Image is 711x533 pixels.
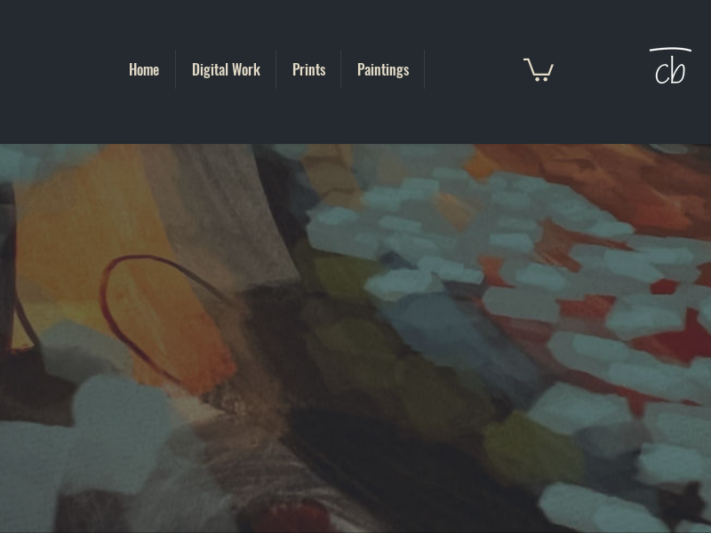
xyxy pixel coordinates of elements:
img: Cat Brooks Logo [641,36,698,102]
a: Paintings [341,50,424,89]
p: Home [120,50,168,89]
p: Digital Work [183,50,269,89]
p: Blog [432,50,475,89]
nav: Site [112,50,481,89]
a: Blog [425,50,481,89]
a: Prints [276,50,340,89]
a: Home [112,50,175,89]
p: Prints [284,50,334,89]
p: Paintings [348,50,418,89]
a: Digital Work [176,50,276,89]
